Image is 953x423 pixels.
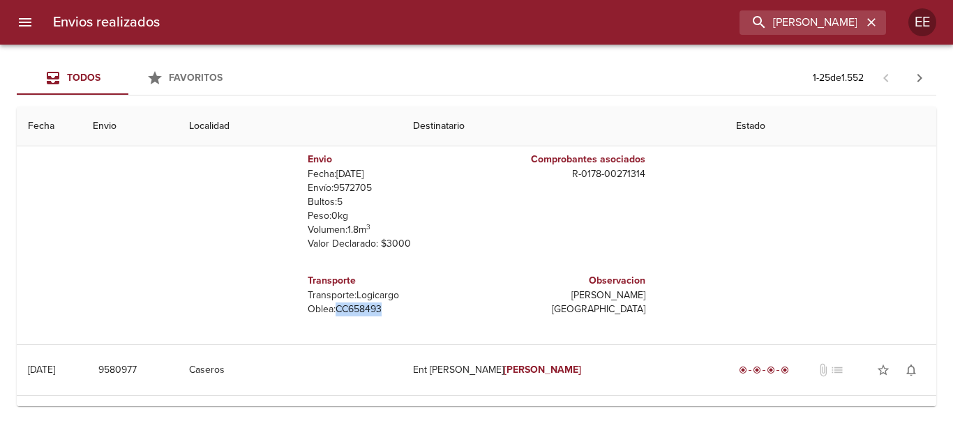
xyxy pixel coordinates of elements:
span: No tiene pedido asociado [830,363,844,377]
td: Caseros [178,345,402,395]
span: radio_button_checked [753,366,761,374]
input: buscar [740,10,862,35]
span: notifications_none [904,363,918,377]
h6: Comprobantes asociados [482,152,645,167]
span: radio_button_checked [767,366,775,374]
sup: 3 [366,222,370,231]
p: Valor Declarado: $ 3000 [308,237,471,251]
h6: Transporte [308,273,471,289]
span: Pagina anterior [869,70,903,84]
h6: Observacion [482,273,645,289]
p: R - 0178 - 00271314 [482,167,645,181]
p: [PERSON_NAME] [GEOGRAPHIC_DATA] [482,289,645,316]
button: 9580977 [93,357,142,383]
p: Envío: 9572705 [308,181,471,195]
button: menu [8,6,42,39]
th: Envio [82,107,178,146]
p: Fecha: [DATE] [308,167,471,181]
div: Tabs Envios [17,61,240,95]
span: star_border [876,363,890,377]
div: Entregado [736,363,792,377]
h6: Envios realizados [53,11,160,33]
th: Localidad [178,107,402,146]
p: 1 - 25 de 1.552 [813,71,864,85]
button: Activar notificaciones [897,356,925,384]
span: Pagina siguiente [903,61,936,95]
p: Bultos: 5 [308,195,471,209]
h6: Envio [308,152,471,167]
span: Todos [67,72,100,84]
em: [PERSON_NAME] [504,364,581,376]
span: radio_button_checked [781,366,789,374]
span: Favoritos [169,72,223,84]
div: [DATE] [28,364,55,376]
th: Fecha [17,107,82,146]
p: Transporte: Logicargo [308,289,471,302]
div: EE [908,8,936,36]
span: 9580977 [98,362,137,379]
button: Agregar a favoritos [869,356,897,384]
p: Peso: 0 kg [308,209,471,223]
td: Ent [PERSON_NAME] [402,345,725,395]
th: Destinatario [402,107,725,146]
p: Oblea: CC658493 [308,302,471,316]
span: radio_button_checked [739,366,747,374]
p: Volumen: 1.8 m [308,223,471,237]
th: Estado [725,107,936,146]
span: No tiene documentos adjuntos [816,363,830,377]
